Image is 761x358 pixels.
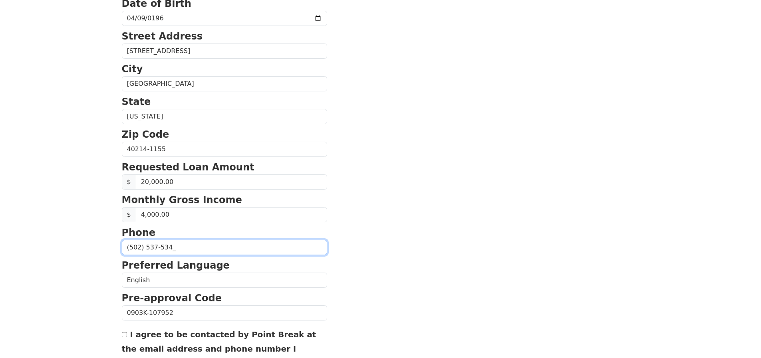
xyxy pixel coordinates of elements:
[122,193,327,207] p: Monthly Gross Income
[122,293,222,304] strong: Pre-approval Code
[122,260,230,271] strong: Preferred Language
[122,207,136,222] span: $
[122,305,327,320] input: Pre-approval Code
[122,174,136,190] span: $
[122,142,327,157] input: Zip Code
[122,227,156,238] strong: Phone
[122,129,169,140] strong: Zip Code
[136,174,327,190] input: Requested Loan Amount
[122,76,327,91] input: City
[136,207,327,222] input: Monthly Gross Income
[122,44,327,59] input: Street Address
[122,162,254,173] strong: Requested Loan Amount
[122,240,327,255] input: (___) ___-____
[122,31,203,42] strong: Street Address
[122,96,151,107] strong: State
[122,63,143,75] strong: City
